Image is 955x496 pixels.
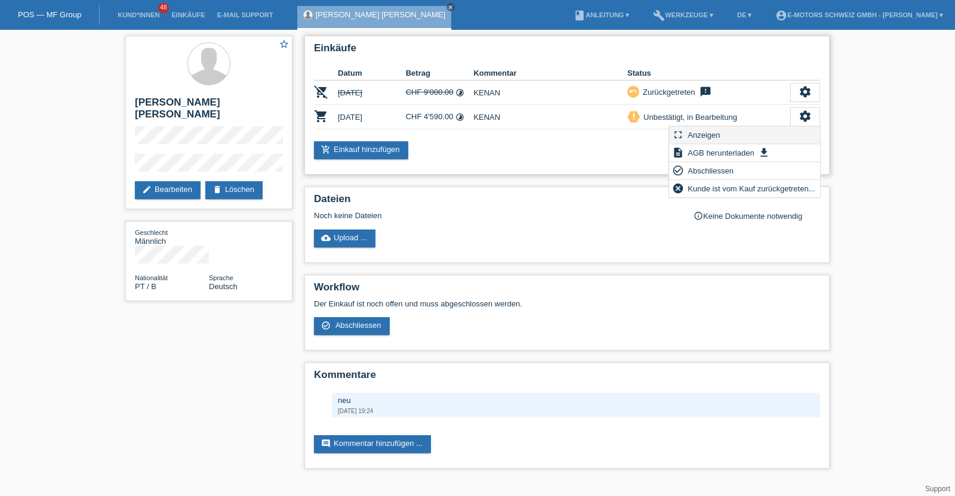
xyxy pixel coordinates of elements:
[630,112,638,120] i: priority_high
[279,39,289,49] i: star_border
[338,396,814,405] div: neu
[694,211,703,221] i: info_outline
[321,321,331,330] i: check_circle_outline
[406,80,474,105] td: CHF 9'000.00
[799,110,812,123] i: settings
[568,11,635,18] a: bookAnleitung ▾
[135,228,209,246] div: Männlich
[142,185,152,194] i: edit
[448,4,454,10] i: close
[473,66,627,80] th: Kommentar
[209,282,238,291] span: Deutsch
[209,274,233,281] span: Sprache
[314,42,820,60] h2: Einkäufe
[769,11,949,18] a: account_circleE-Motors Schweiz GmbH - [PERSON_NAME] ▾
[158,3,169,13] span: 48
[314,317,390,335] a: check_circle_outline Abschliessen
[338,80,406,105] td: [DATE]
[338,408,814,414] div: [DATE] 19:24
[672,129,684,141] i: fullscreen
[135,274,168,281] span: Nationalität
[135,181,201,199] a: editBearbeiten
[338,105,406,129] td: [DATE]
[455,113,464,122] i: Fixe Raten (36 Raten)
[321,145,331,154] i: add_shopping_cart
[775,10,787,21] i: account_circle
[758,147,770,159] i: get_app
[314,85,328,99] i: POSP00027504
[694,211,820,221] div: Keine Dokumente notwendig
[314,369,820,387] h2: Kommentare
[455,88,464,97] i: Fixe Raten (24 Raten)
[321,233,331,243] i: cloud_upload
[321,439,331,448] i: comment
[799,85,812,98] i: settings
[314,211,679,220] div: Noch keine Dateien
[314,435,431,453] a: commentKommentar hinzufügen ...
[473,80,627,105] td: KENAN
[406,105,474,129] td: CHF 4'590.00
[574,10,586,21] i: book
[314,230,375,247] a: cloud_uploadUpload ...
[686,163,735,178] span: Abschliessen
[211,11,279,18] a: E-Mail Support
[672,147,684,159] i: description
[639,86,695,98] div: Zurückgetreten
[314,109,328,123] i: POSP00027506
[165,11,211,18] a: Einkäufe
[112,11,165,18] a: Kund*innen
[640,111,737,123] div: Unbestätigt, in Bearbeitung
[18,10,81,19] a: POS — MF Group
[135,282,156,291] span: Portugal / B / 09.12.2004
[698,86,713,98] i: feedback
[314,281,820,299] h2: Workflow
[314,141,408,159] a: add_shopping_cartEinkauf hinzufügen
[731,11,757,18] a: DE ▾
[653,10,665,21] i: build
[627,66,790,80] th: Status
[647,11,719,18] a: buildWerkzeuge ▾
[316,10,445,19] a: [PERSON_NAME] [PERSON_NAME]
[314,299,820,308] p: Der Einkauf ist noch offen und muss abgeschlossen werden.
[314,193,820,211] h2: Dateien
[629,87,637,95] i: undo
[338,66,406,80] th: Datum
[335,321,381,330] span: Abschliessen
[135,229,168,236] span: Geschlecht
[686,128,722,142] span: Anzeigen
[473,105,627,129] td: KENAN
[446,3,455,11] a: close
[279,39,289,51] a: star_border
[406,66,474,80] th: Betrag
[135,97,283,126] h2: [PERSON_NAME] [PERSON_NAME]
[672,165,684,176] i: check_circle_outline
[212,185,222,194] i: delete
[925,485,950,493] a: Support
[205,181,263,199] a: deleteLöschen
[686,145,756,160] span: AGB herunterladen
